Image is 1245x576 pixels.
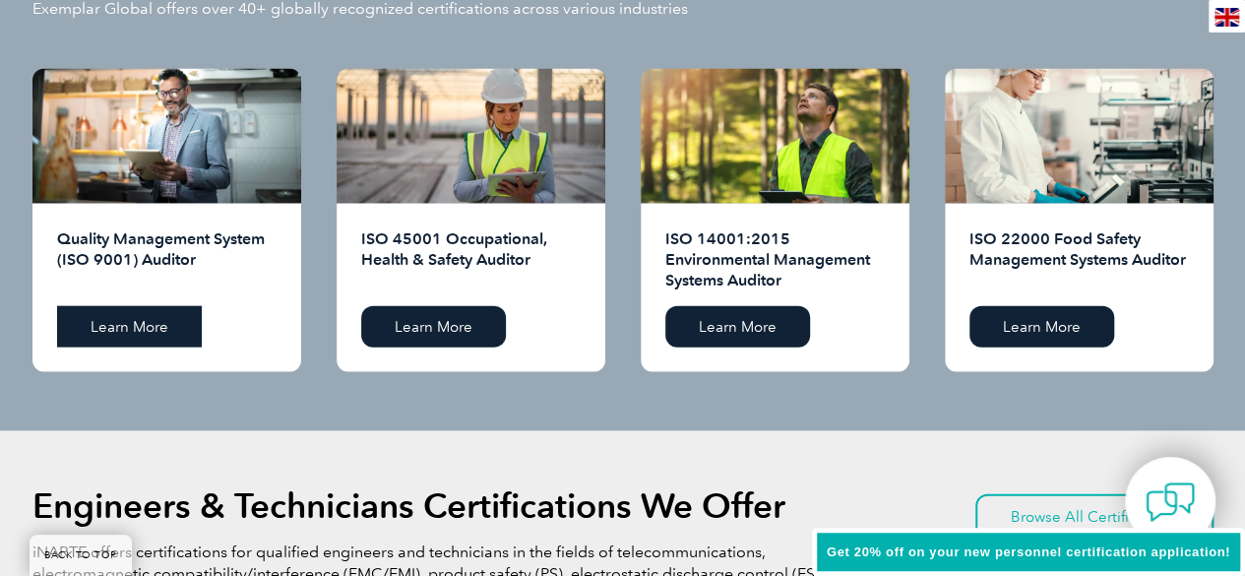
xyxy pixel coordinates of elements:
[969,228,1189,291] h2: ISO 22000 Food Safety Management Systems Auditor
[30,535,132,576] a: BACK TO TOP
[1214,8,1239,27] img: en
[665,306,810,348] a: Learn More
[1146,478,1195,527] img: contact-chat.png
[969,306,1114,348] a: Learn More
[361,306,506,348] a: Learn More
[57,306,202,348] a: Learn More
[57,228,277,291] h2: Quality Management System (ISO 9001) Auditor
[975,494,1214,540] a: Browse All Certifications
[665,228,885,291] h2: ISO 14001:2015 Environmental Management Systems Auditor
[361,228,581,291] h2: ISO 45001 Occupational, Health & Safety Auditor
[827,544,1230,559] span: Get 20% off on your new personnel certification application!
[32,490,785,522] h2: Engineers & Technicians Certifications We Offer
